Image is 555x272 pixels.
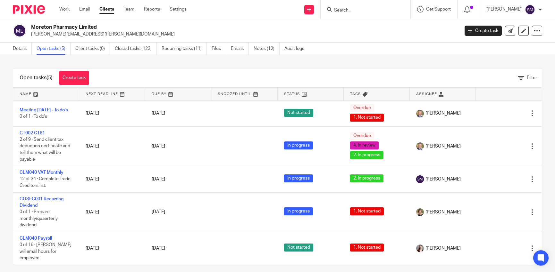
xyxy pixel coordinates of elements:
[465,26,502,36] a: Create task
[37,43,71,55] a: Open tasks (5)
[212,43,226,55] a: Files
[20,210,58,227] span: 0 of 1 · Prepare monthly/quaerterly dividend
[284,43,309,55] a: Audit logs
[20,137,70,162] span: 2 of 9 · Send client tax deduction certificate and tell them what will be payable
[416,110,424,117] img: High%20Res%20Andrew%20Price%20Accountants_Poppy%20Jakes%20photography-1109.jpg
[425,143,461,149] span: [PERSON_NAME]
[13,43,32,55] a: Details
[20,236,52,241] a: CLM040 Payroll
[20,115,47,119] span: 0 of 1 · To do's
[350,141,379,149] span: 4. In review
[75,43,110,55] a: Client tasks (0)
[20,177,71,188] span: 12 of 34 · Complete Trade Creditors list.
[350,132,374,140] span: Overdue
[284,174,313,182] span: In progress
[284,141,313,149] span: In progress
[162,43,207,55] a: Recurring tasks (11)
[350,244,384,252] span: 1. Not started
[350,114,384,122] span: 1. Not started
[284,244,313,252] span: Not started
[284,207,313,215] span: In progress
[20,131,45,135] a: CT002 CT61
[79,100,145,126] td: [DATE]
[350,151,383,159] span: 2. In progress
[525,4,535,15] img: svg%3E
[152,210,165,214] span: [DATE]
[31,31,455,37] p: [PERSON_NAME][EMAIL_ADDRESS][PERSON_NAME][DOMAIN_NAME]
[350,174,383,182] span: 2. In progress
[218,92,251,96] span: Snoozed Until
[527,76,537,80] span: Filter
[425,245,461,252] span: [PERSON_NAME]
[79,232,145,265] td: [DATE]
[20,197,63,208] a: COSEC001 Recurring Dividend
[31,24,370,31] h2: Moreton Pharmacy Limited
[350,92,361,96] span: Tags
[152,111,165,116] span: [DATE]
[20,170,63,175] a: CLM040 VAT Monthly
[59,6,70,12] a: Work
[152,177,165,181] span: [DATE]
[416,175,424,183] img: svg%3E
[13,24,26,37] img: svg%3E
[152,144,165,148] span: [DATE]
[333,8,391,13] input: Search
[20,243,71,260] span: 0 of 16 · [PERSON_NAME] will email hours for employee
[350,207,384,215] span: 1. Not started
[20,75,53,81] h1: Open tasks
[416,142,424,150] img: High%20Res%20Andrew%20Price%20Accountants_Poppy%20Jakes%20photography-1109.jpg
[79,6,90,12] a: Email
[350,104,374,112] span: Overdue
[425,176,461,182] span: [PERSON_NAME]
[416,208,424,216] img: High%20Res%20Andrew%20Price%20Accountants_Poppy%20Jakes%20photography-1142.jpg
[144,6,160,12] a: Reports
[152,246,165,251] span: [DATE]
[79,166,145,192] td: [DATE]
[79,192,145,232] td: [DATE]
[115,43,157,55] a: Closed tasks (123)
[20,108,68,112] a: Meeting [DATE] - To do's
[284,92,300,96] span: Status
[416,244,424,252] img: High%20Res%20Andrew%20Price%20Accountants%20_Poppy%20Jakes%20Photography-3%20-%20Copy.jpg
[79,126,145,166] td: [DATE]
[426,7,451,12] span: Get Support
[59,71,89,85] a: Create task
[170,6,187,12] a: Settings
[425,110,461,116] span: [PERSON_NAME]
[99,6,114,12] a: Clients
[46,75,53,80] span: (5)
[231,43,249,55] a: Emails
[254,43,280,55] a: Notes (12)
[284,109,313,117] span: Not started
[486,6,522,12] p: [PERSON_NAME]
[13,5,45,14] img: Pixie
[124,6,134,12] a: Team
[425,209,461,215] span: [PERSON_NAME]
